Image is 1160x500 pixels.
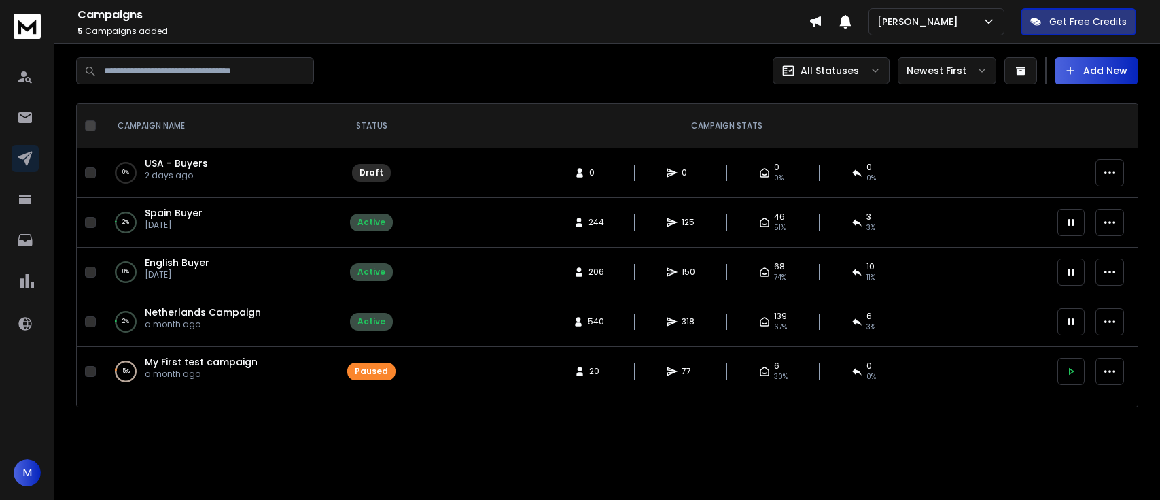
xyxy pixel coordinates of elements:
[101,148,339,198] td: 0%USA - Buyers2 days ago
[588,267,604,278] span: 206
[339,104,404,148] th: STATUS
[77,26,809,37] p: Campaigns added
[774,371,788,382] span: 30 %
[357,217,385,228] div: Active
[145,220,203,231] p: [DATE]
[355,366,388,377] div: Paused
[682,167,695,178] span: 0
[866,222,875,233] span: 3 %
[1049,15,1127,29] p: Get Free Credits
[101,297,339,347] td: 2%Netherlands Campaigna month ago
[774,162,779,173] span: 0
[877,15,964,29] p: [PERSON_NAME]
[774,222,786,233] span: 51 %
[774,261,785,272] span: 68
[145,256,209,269] a: English Buyer
[1021,8,1136,35] button: Get Free Credits
[357,316,385,327] div: Active
[122,315,129,329] p: 2 %
[588,316,604,327] span: 540
[14,14,41,39] img: logo
[145,369,258,380] p: a month ago
[122,265,129,279] p: 0 %
[866,361,872,371] span: 0
[588,217,604,228] span: 244
[101,104,339,148] th: CAMPAIGN NAME
[14,459,41,486] button: M
[145,305,261,319] a: Netherlands Campaign
[101,347,339,397] td: 5%My First test campaigna month ago
[682,366,695,377] span: 77
[866,322,875,333] span: 3 %
[774,173,784,184] span: 0%
[145,269,209,280] p: [DATE]
[359,167,383,178] div: Draft
[774,361,779,371] span: 6
[774,272,786,283] span: 74 %
[77,25,83,37] span: 5
[866,272,875,283] span: 11 %
[682,217,695,228] span: 125
[801,64,859,78] p: All Statuses
[682,267,695,278] span: 150
[866,162,872,173] span: 0
[145,156,208,170] a: USA - Buyers
[122,166,129,180] p: 0 %
[101,248,339,297] td: 0%English Buyer[DATE]
[866,371,876,382] span: 0 %
[898,57,996,84] button: Newest First
[145,206,203,220] a: Spain Buyer
[122,216,129,229] p: 2 %
[866,173,876,184] span: 0%
[1055,57,1138,84] button: Add New
[866,212,871,222] span: 3
[866,311,872,322] span: 6
[866,261,875,272] span: 10
[589,167,603,178] span: 0
[101,198,339,248] td: 2%Spain Buyer[DATE]
[774,212,785,222] span: 46
[774,322,787,333] span: 67 %
[145,319,261,330] p: a month ago
[682,316,695,327] span: 318
[404,104,1049,148] th: CAMPAIGN STATS
[122,365,130,378] p: 5 %
[145,170,208,181] p: 2 days ago
[357,267,385,278] div: Active
[77,7,809,23] h1: Campaigns
[589,366,603,377] span: 20
[145,355,258,369] a: My First test campaign
[774,311,787,322] span: 139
